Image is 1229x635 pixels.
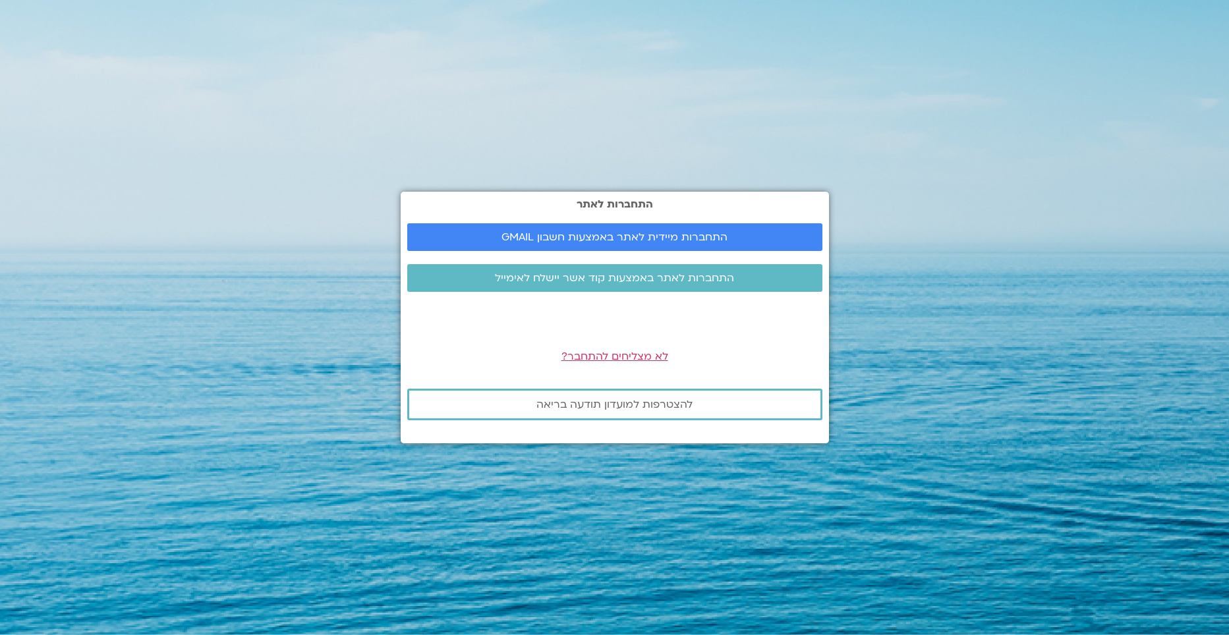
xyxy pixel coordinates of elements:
span: התחברות מיידית לאתר באמצעות חשבון GMAIL [501,231,728,243]
a: להצטרפות למועדון תודעה בריאה [407,389,822,420]
a: התחברות לאתר באמצעות קוד אשר יישלח לאימייל [407,264,822,292]
span: להצטרפות למועדון תודעה בריאה [536,399,693,410]
h2: התחברות לאתר [407,198,822,210]
span: התחברות לאתר באמצעות קוד אשר יישלח לאימייל [495,272,734,284]
a: התחברות מיידית לאתר באמצעות חשבון GMAIL [407,223,822,251]
a: לא מצליחים להתחבר? [561,349,668,364]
